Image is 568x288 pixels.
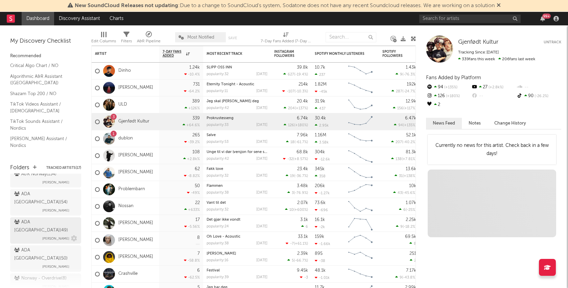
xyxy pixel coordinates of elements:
[315,99,325,104] div: 31.9k
[400,73,402,76] span: 9
[207,184,223,188] a: Flammen
[297,167,308,171] div: 23.4k
[42,206,69,215] span: [PERSON_NAME]
[183,157,200,161] div: +2.8k %
[315,235,324,239] div: 159k
[286,241,308,246] div: ( )
[397,107,403,110] span: 156
[345,266,376,283] svg: Chart title
[207,252,236,256] a: [PERSON_NAME]
[10,169,81,187] a: A&R Norway(154)[PERSON_NAME]
[197,268,200,273] div: 6
[207,116,234,120] a: Prokrustesseng
[163,50,184,58] span: 7-Day Fans Added
[540,16,545,21] button: 99+
[10,164,29,172] div: Folders
[207,235,240,239] a: Oh Love - Acoustic
[345,232,376,249] svg: Chart title
[426,118,462,129] button: News Feed
[195,167,200,171] div: 62
[118,203,134,209] a: Nossan
[396,224,416,229] div: ( )
[207,52,257,56] div: Most Recent Track
[207,218,267,222] div: Det gjør ikke vondt
[392,89,416,93] div: ( )
[256,208,267,212] div: [DATE]
[207,269,220,272] a: Festival
[10,90,74,97] a: Shazam Top 200 / NO
[207,157,229,161] div: popularity: 42
[207,106,229,110] div: popularity: 42
[393,106,416,110] div: ( )
[406,65,416,70] div: 1.43k
[315,150,325,154] div: 304k
[10,217,81,244] a: ADA [GEOGRAPHIC_DATA](49)[PERSON_NAME]
[458,57,495,61] span: 339 fans this week
[542,14,551,19] div: 99 +
[195,184,200,188] div: 50
[295,259,307,263] span: -66.7 %
[391,140,416,144] div: ( )
[288,107,295,110] span: 204
[256,259,267,262] div: [DATE]
[118,254,153,260] a: [PERSON_NAME]
[283,157,308,161] div: ( )
[382,50,406,58] div: Spotify Followers
[403,90,415,93] span: -24.7 %
[183,123,200,127] div: +64.6 %
[10,37,81,45] div: My Discovery Checklist
[121,37,132,45] div: Filters
[184,207,200,212] div: +633 %
[315,268,326,273] div: 48.1k
[404,107,415,110] span: +117 %
[290,242,294,246] span: -7
[207,174,229,178] div: popularity: 32
[118,220,153,226] a: [PERSON_NAME]
[261,29,311,48] div: 7-Day Fans Added (7-Day Fans Added)
[403,73,415,76] span: -76.3 %
[10,101,74,114] a: TikTok Videos Assistant / [DEMOGRAPHIC_DATA]
[295,191,307,195] span: -76.9 %
[315,174,326,178] div: 358
[497,3,501,8] span: Dismiss
[75,3,495,8] span: : Due to a change to SoundCloud's system, Sodatone does not have any recent Soundcloud releases. ...
[284,106,308,110] div: ( )
[207,66,267,69] div: SLIPP OSS INN
[118,186,145,192] a: Problembarn
[285,207,308,212] div: ( )
[400,225,403,229] span: 9
[394,123,416,127] div: ( )
[290,140,294,144] span: 18
[105,12,128,25] a: Charts
[184,72,200,76] div: -10.4 %
[297,201,308,205] div: 2.07k
[345,63,376,80] svg: Chart title
[315,52,365,56] div: Spotify Monthly Listeners
[184,140,200,144] div: -39.2 %
[10,118,74,132] a: TikTok Sounds Assistant / Nordics
[345,96,376,113] svg: Chart title
[286,174,308,178] div: ( )
[315,242,330,246] div: -1.66k
[294,208,307,212] span: +600 %
[315,251,323,256] div: 895
[256,225,267,228] div: [DATE]
[288,124,294,127] span: 126
[207,133,267,137] div: Salve
[184,275,200,280] div: -62.5 %
[409,184,416,188] div: 10k
[396,157,402,161] span: 138
[315,218,325,222] div: 16.1k
[187,35,214,40] span: Most Notified
[292,259,294,263] span: 5
[207,242,229,245] div: popularity: 38
[184,174,200,178] div: -8.82 %
[288,73,294,76] span: 627
[300,218,308,222] div: 3.1k
[406,150,416,154] div: 81.3k
[10,52,81,60] div: Recommended
[256,123,267,127] div: [DATE]
[207,72,229,76] div: popularity: 32
[315,225,325,229] div: -2k
[10,245,81,272] a: ADA [GEOGRAPHIC_DATA](50)[PERSON_NAME]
